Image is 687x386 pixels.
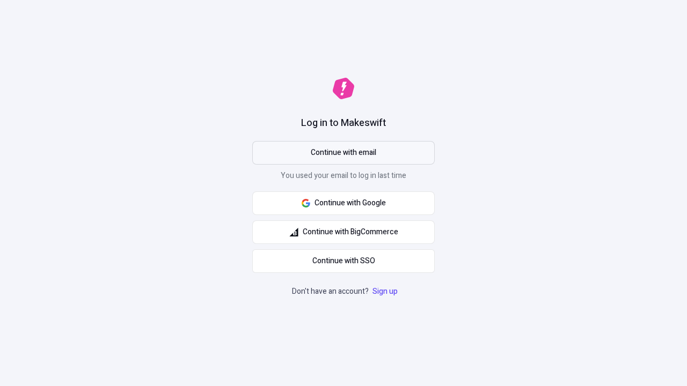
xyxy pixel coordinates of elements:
[311,147,376,159] span: Continue with email
[303,226,398,238] span: Continue with BigCommerce
[252,191,435,215] button: Continue with Google
[252,220,435,244] button: Continue with BigCommerce
[292,286,400,298] p: Don't have an account?
[370,286,400,297] a: Sign up
[252,141,435,165] button: Continue with email
[252,249,435,273] a: Continue with SSO
[315,197,386,209] span: Continue with Google
[301,116,386,130] h1: Log in to Makeswift
[252,170,435,186] p: You used your email to log in last time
